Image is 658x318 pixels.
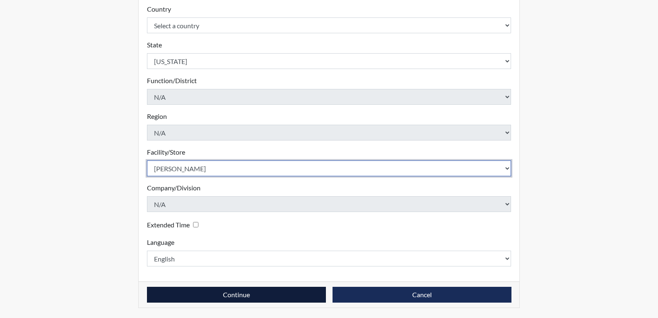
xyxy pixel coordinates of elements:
label: Extended Time [147,220,190,230]
button: Cancel [333,287,511,303]
label: Company/Division [147,183,201,193]
label: Region [147,111,167,121]
label: Language [147,237,174,247]
label: Function/District [147,76,197,86]
button: Continue [147,287,326,303]
label: Facility/Store [147,147,185,157]
label: State [147,40,162,50]
label: Country [147,4,171,14]
div: Checking this box will provide the interviewee with an accomodation of extra time to answer each ... [147,219,202,231]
